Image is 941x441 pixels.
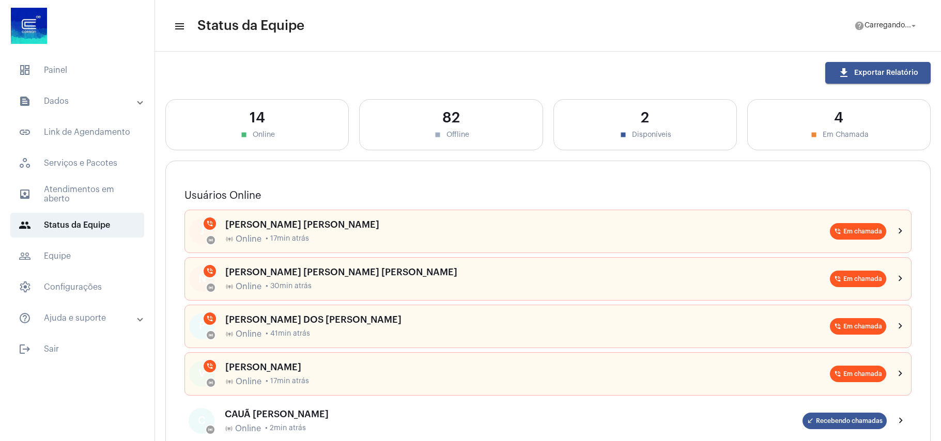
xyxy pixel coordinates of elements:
mat-icon: online_prediction [225,377,234,386]
div: 4 [758,110,920,126]
mat-icon: phone_in_talk [206,220,213,227]
span: • 17min atrás [266,235,309,243]
mat-expansion-panel-header: sidenav iconDados [6,89,155,114]
div: 14 [176,110,338,126]
mat-icon: phone_in_talk [206,363,213,370]
mat-icon: help [854,21,865,31]
span: Status da Equipe [197,18,304,34]
mat-expansion-panel-header: sidenav iconAjuda e suporte [6,306,155,330]
button: Carregando... [848,15,924,36]
span: Online [236,329,261,339]
span: sidenav icon [19,64,31,76]
mat-icon: online_prediction [208,427,213,432]
mat-icon: online_prediction [208,333,213,338]
span: • 2min atrás [265,424,306,432]
mat-icon: online_prediction [208,380,213,385]
mat-chip: Em chamada [830,271,886,287]
span: Equipe [10,244,144,269]
div: [PERSON_NAME] [225,362,830,372]
div: Disponíveis [564,130,726,139]
span: Online [236,234,261,244]
div: C [189,408,214,434]
mat-chip: Em chamada [830,318,886,335]
span: sidenav icon [19,281,31,293]
div: CAUÃ [PERSON_NAME] [225,409,803,419]
mat-chip: Em chamada [830,366,886,382]
mat-panel-title: Ajuda e suporte [19,312,138,324]
div: Offline [370,130,532,139]
mat-icon: online_prediction [208,238,213,243]
span: sidenav icon [19,157,31,169]
mat-icon: online_prediction [225,424,233,433]
mat-chip: Em chamada [830,223,886,240]
mat-icon: stop [809,130,819,139]
mat-icon: download [838,67,850,79]
span: Painel [10,58,144,83]
mat-chip: Recebendo chamadas [803,413,887,429]
mat-icon: phone_in_talk [206,267,213,275]
mat-icon: sidenav icon [19,188,31,200]
mat-icon: stop [239,130,249,139]
mat-icon: stop [619,130,628,139]
mat-icon: sidenav icon [19,250,31,262]
span: Atendimentos em aberto [10,182,144,207]
mat-icon: sidenav icon [19,343,31,355]
span: Sair [10,337,144,361]
mat-icon: arrow_drop_down [909,21,918,30]
span: Configurações [10,275,144,300]
mat-icon: sidenav icon [19,219,31,231]
div: [PERSON_NAME] DOS [PERSON_NAME] [225,314,830,325]
span: Online [236,282,261,291]
div: P [189,313,215,339]
span: Serviços e Pacotes [10,151,144,176]
span: Status da Equipe [10,213,144,238]
mat-icon: sidenav icon [19,95,31,107]
mat-icon: online_prediction [225,235,234,243]
div: Online [176,130,338,139]
mat-icon: call_received [807,417,814,424]
div: 2 [564,110,726,126]
mat-icon: sidenav icon [174,20,184,33]
span: Online [235,424,261,433]
mat-icon: chevron_right [894,225,907,238]
div: 82 [370,110,532,126]
span: • 30min atrás [266,282,312,290]
span: Link de Agendamento [10,120,144,145]
span: • 41min atrás [266,330,310,338]
mat-panel-title: Dados [19,95,138,107]
mat-icon: phone_in_talk [834,323,841,330]
div: Em Chamada [758,130,920,139]
mat-icon: chevron_right [894,320,907,333]
div: [PERSON_NAME] [PERSON_NAME] [PERSON_NAME] [225,267,830,277]
mat-icon: online_prediction [225,282,234,291]
div: N [189,266,215,292]
mat-icon: sidenav icon [19,126,31,138]
button: Exportar Relatório [825,62,931,84]
mat-icon: chevron_right [894,368,907,380]
span: Carregando... [865,22,911,29]
div: J [189,218,215,244]
mat-icon: phone_in_talk [834,275,841,282]
mat-icon: sidenav icon [19,312,31,324]
span: Online [236,377,261,386]
span: Exportar Relatório [838,69,918,76]
div: [PERSON_NAME] [PERSON_NAME] [225,219,830,230]
mat-icon: chevron_right [895,415,907,427]
mat-icon: online_prediction [208,285,213,290]
mat-icon: stop [433,130,442,139]
mat-icon: chevron_right [894,273,907,285]
span: • 17min atrás [266,377,309,385]
img: d4669ae0-8c07-2337-4f67-34b0df7f5ae4.jpeg [8,5,50,46]
mat-icon: phone_in_talk [206,315,213,322]
div: V [189,361,215,387]
mat-icon: online_prediction [225,330,234,338]
mat-icon: phone_in_talk [834,370,841,377]
h3: Usuários Online [184,190,912,201]
mat-icon: phone_in_talk [834,228,841,235]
